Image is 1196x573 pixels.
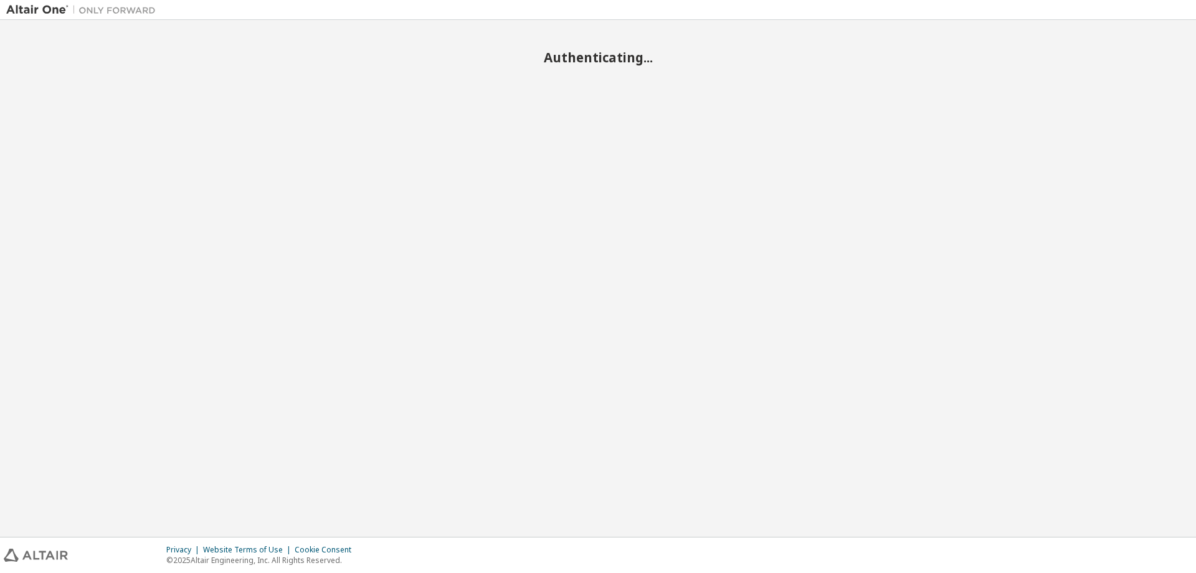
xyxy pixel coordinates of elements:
[6,49,1190,65] h2: Authenticating...
[166,555,359,566] p: © 2025 Altair Engineering, Inc. All Rights Reserved.
[295,545,359,555] div: Cookie Consent
[166,545,203,555] div: Privacy
[6,4,162,16] img: Altair One
[203,545,295,555] div: Website Terms of Use
[4,549,68,562] img: altair_logo.svg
